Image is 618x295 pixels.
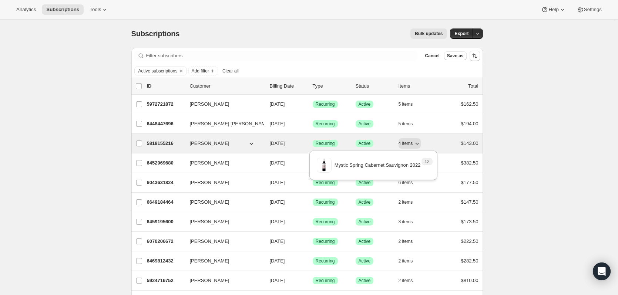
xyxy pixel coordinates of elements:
[185,216,259,228] button: [PERSON_NAME]
[185,177,259,189] button: [PERSON_NAME]
[147,275,478,286] div: 5924716752[PERSON_NAME][DATE]SuccessRecurringSuccessActive2 items$810.00
[399,99,421,109] button: 5 items
[270,258,285,264] span: [DATE]
[190,120,270,128] span: [PERSON_NAME] [PERSON_NAME]
[359,101,371,107] span: Active
[425,53,439,59] span: Cancel
[470,51,480,61] button: Sort the results
[461,219,478,224] span: $173.50
[461,121,478,126] span: $194.00
[450,28,473,39] button: Export
[424,159,429,165] span: 12
[356,82,393,90] p: Status
[147,218,184,226] p: 6459195600
[399,138,421,149] button: 4 items
[359,238,371,244] span: Active
[222,68,239,74] span: Clear all
[147,159,184,167] p: 6452969680
[147,217,478,227] div: 6459195600[PERSON_NAME][DATE]SuccessRecurringSuccessActive3 items$173.50
[270,278,285,283] span: [DATE]
[399,101,413,107] span: 5 items
[399,219,413,225] span: 3 items
[190,218,229,226] span: [PERSON_NAME]
[572,4,606,15] button: Settings
[131,30,180,38] span: Subscriptions
[147,158,478,168] div: 6452969680[PERSON_NAME][DATE]SuccessRecurringSuccessActive1 item$382.50
[461,140,478,146] span: $143.00
[192,68,209,74] span: Add filter
[399,275,421,286] button: 2 items
[147,120,184,128] p: 6448447696
[454,31,468,37] span: Export
[415,31,443,37] span: Bulk updates
[147,140,184,147] p: 5818155216
[46,7,79,13] span: Subscriptions
[190,238,229,245] span: [PERSON_NAME]
[593,262,611,280] div: Open Intercom Messenger
[190,277,229,284] span: [PERSON_NAME]
[190,101,229,108] span: [PERSON_NAME]
[188,67,218,75] button: Add filter
[190,257,229,265] span: [PERSON_NAME]
[399,121,413,127] span: 5 items
[147,138,478,149] div: 5818155216[PERSON_NAME][DATE]SuccessRecurringSuccessActive4 items$143.00
[316,258,335,264] span: Recurring
[359,258,371,264] span: Active
[190,199,229,206] span: [PERSON_NAME]
[190,82,264,90] p: Customer
[270,219,285,224] span: [DATE]
[270,180,285,185] span: [DATE]
[316,199,335,205] span: Recurring
[444,51,467,60] button: Save as
[147,99,478,109] div: 5972721872[PERSON_NAME][DATE]SuccessRecurringSuccessActive5 items$162.50
[399,199,413,205] span: 2 items
[399,258,413,264] span: 2 items
[399,238,413,244] span: 2 items
[147,119,478,129] div: 6448447696[PERSON_NAME] [PERSON_NAME][DATE]SuccessRecurringSuccessActive5 items$194.00
[270,238,285,244] span: [DATE]
[461,199,478,205] span: $147.50
[190,179,229,186] span: [PERSON_NAME]
[359,278,371,284] span: Active
[399,278,413,284] span: 2 items
[461,238,478,244] span: $222.50
[399,197,421,207] button: 2 items
[359,121,371,127] span: Active
[447,53,464,59] span: Save as
[90,7,101,13] span: Tools
[135,67,178,75] button: Active subscriptions
[147,197,478,207] div: 6649184464[PERSON_NAME][DATE]SuccessRecurringSuccessActive2 items$147.50
[185,138,259,149] button: [PERSON_NAME]
[185,275,259,286] button: [PERSON_NAME]
[461,278,478,283] span: $810.00
[316,238,335,244] span: Recurring
[461,180,478,185] span: $177.50
[468,82,478,90] p: Total
[422,51,442,60] button: Cancel
[584,7,602,13] span: Settings
[185,235,259,247] button: [PERSON_NAME]
[399,217,421,227] button: 3 items
[410,28,447,39] button: Bulk updates
[16,7,36,13] span: Analytics
[270,140,285,146] span: [DATE]
[399,82,436,90] div: Items
[316,278,335,284] span: Recurring
[147,177,478,188] div: 6043631824[PERSON_NAME][DATE]SuccessRecurringSuccessActive6 items$177.50
[335,162,421,169] p: Mystic Spring Cabernet Sauvignon 2022
[548,7,558,13] span: Help
[185,255,259,267] button: [PERSON_NAME]
[147,238,184,245] p: 6070206672
[359,140,371,146] span: Active
[147,82,478,90] div: IDCustomerBilling DateTypeStatusItemsTotal
[147,256,478,266] div: 6469812432[PERSON_NAME][DATE]SuccessRecurringSuccessActive2 items$282.50
[399,119,421,129] button: 5 items
[12,4,40,15] button: Analytics
[138,68,178,74] span: Active subscriptions
[399,256,421,266] button: 2 items
[359,199,371,205] span: Active
[147,277,184,284] p: 5924716752
[270,82,307,90] p: Billing Date
[399,140,413,146] span: 4 items
[270,121,285,126] span: [DATE]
